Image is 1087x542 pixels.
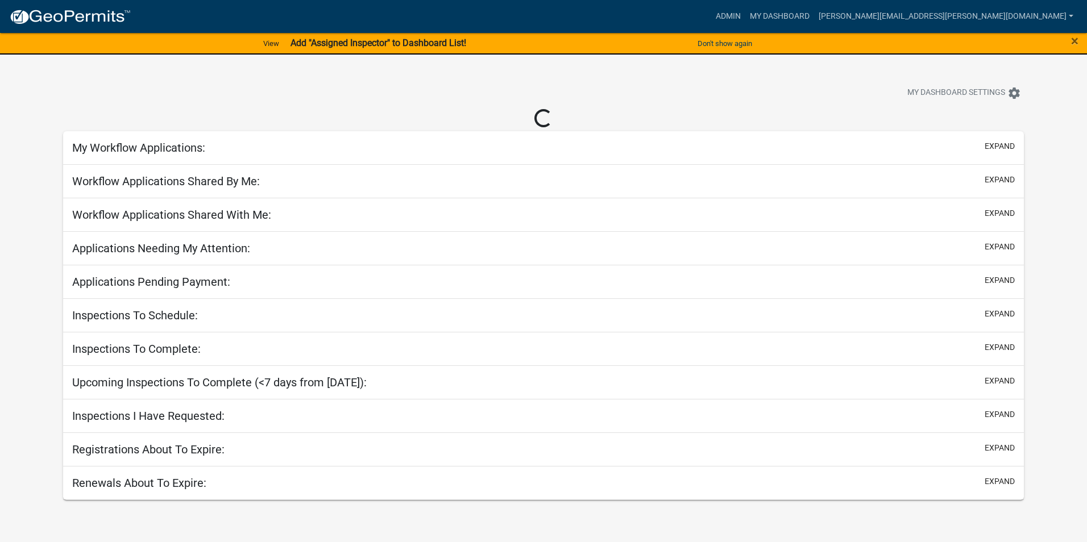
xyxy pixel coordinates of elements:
span: × [1071,33,1078,49]
strong: Add "Assigned Inspector" to Dashboard List! [291,37,466,48]
button: expand [985,476,1015,487]
h5: Applications Pending Payment: [72,275,230,289]
button: My Dashboard Settingssettings [898,82,1030,104]
h5: Inspections I Have Requested: [72,409,225,423]
i: settings [1007,86,1021,100]
button: expand [985,207,1015,219]
h5: Inspections To Schedule: [72,308,198,322]
button: expand [985,375,1015,387]
a: [PERSON_NAME][EMAIL_ADDRESS][PERSON_NAME][DOMAIN_NAME] [814,6,1078,27]
button: Don't show again [693,34,757,53]
button: expand [985,274,1015,286]
h5: My Workflow Applications: [72,141,205,155]
a: Admin [711,6,745,27]
button: expand [985,442,1015,454]
button: expand [985,140,1015,152]
button: Close [1071,34,1078,48]
h5: Applications Needing My Attention: [72,241,250,255]
a: View [259,34,284,53]
button: expand [985,241,1015,253]
button: expand [985,308,1015,320]
h5: Renewals About To Expire: [72,476,206,490]
button: expand [985,408,1015,420]
h5: Workflow Applications Shared With Me: [72,208,271,222]
a: My Dashboard [745,6,814,27]
h5: Workflow Applications Shared By Me: [72,174,260,188]
button: expand [985,341,1015,353]
button: expand [985,174,1015,186]
span: My Dashboard Settings [907,86,1005,100]
h5: Inspections To Complete: [72,342,201,356]
h5: Upcoming Inspections To Complete (<7 days from [DATE]): [72,376,367,389]
h5: Registrations About To Expire: [72,443,225,456]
